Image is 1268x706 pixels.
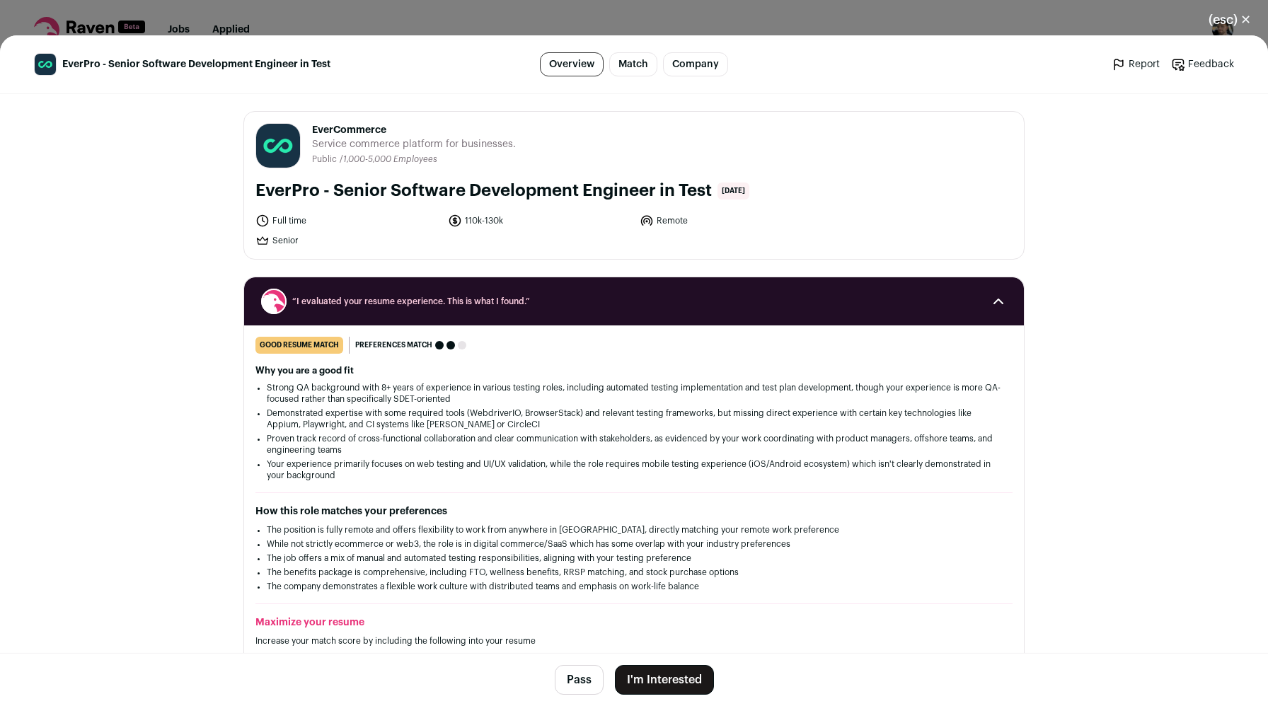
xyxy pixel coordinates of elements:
[62,57,330,71] span: EverPro - Senior Software Development Engineer in Test
[1112,57,1160,71] a: Report
[267,567,1001,578] li: The benefits package is comprehensive, including FTO, wellness benefits, RRSP matching, and stock...
[1192,4,1268,35] button: Close modal
[343,155,437,163] span: 1,000-5,000 Employees
[255,214,439,228] li: Full time
[615,665,714,695] button: I'm Interested
[267,524,1001,536] li: The position is fully remote and offers flexibility to work from anywhere in [GEOGRAPHIC_DATA], d...
[255,337,343,354] div: good resume match
[448,214,632,228] li: 110k-130k
[292,296,976,307] span: “I evaluated your resume experience. This is what I found.”
[267,433,1001,456] li: Proven track record of cross-functional collaboration and clear communication with stakeholders, ...
[540,52,604,76] a: Overview
[255,635,1013,647] p: Increase your match score by including the following into your resume
[555,665,604,695] button: Pass
[255,180,712,202] h1: EverPro - Senior Software Development Engineer in Test
[717,183,749,199] span: [DATE]
[312,154,340,165] li: Public
[255,615,1013,630] h2: Maximize your resume
[267,407,1001,430] li: Demonstrated expertise with some required tools (WebdriverIO, BrowserStack) and relevant testing ...
[312,137,516,151] span: Service commerce platform for businesses.
[267,538,1001,550] li: While not strictly ecommerce or web3, the role is in digital commerce/SaaS which has some overlap...
[267,552,1001,564] li: The job offers a mix of manual and automated testing responsibilities, aligning with your testing...
[267,458,1001,481] li: Your experience primarily focuses on web testing and UI/UX validation, while the role requires mo...
[255,365,1013,376] h2: Why you are a good fit
[663,52,728,76] a: Company
[312,123,516,137] span: EverCommerce
[340,154,437,165] li: /
[35,54,56,75] img: a62f3687621b8697e9488e78d6c5a38f6e4798a24e453e3252adbf6215856b0f.jpg
[255,233,439,248] li: Senior
[256,124,300,168] img: a62f3687621b8697e9488e78d6c5a38f6e4798a24e453e3252adbf6215856b0f.jpg
[267,382,1001,405] li: Strong QA background with 8+ years of experience in various testing roles, including automated te...
[609,52,657,76] a: Match
[1171,57,1234,71] a: Feedback
[267,581,1001,592] li: The company demonstrates a flexible work culture with distributed teams and emphasis on work-life...
[355,338,432,352] span: Preferences match
[255,504,1013,519] h2: How this role matches your preferences
[640,214,824,228] li: Remote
